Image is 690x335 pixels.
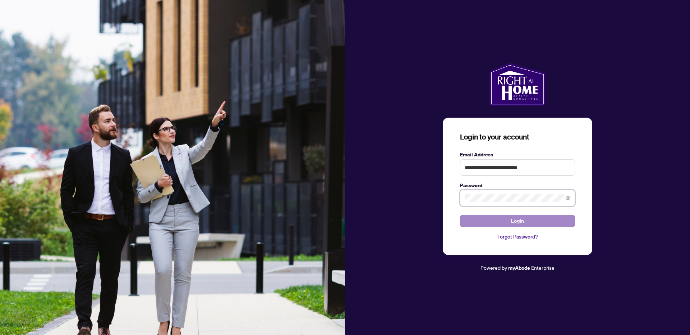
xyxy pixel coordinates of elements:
a: Forgot Password? [460,233,575,241]
label: Password [460,181,575,189]
a: myAbode [508,264,530,272]
span: eye-invisible [565,195,570,200]
img: ma-logo [489,63,545,106]
span: Enterprise [531,264,555,271]
button: Login [460,215,575,227]
h3: Login to your account [460,132,575,142]
span: Login [511,215,524,227]
label: Email Address [460,151,575,159]
span: Powered by [480,264,507,271]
